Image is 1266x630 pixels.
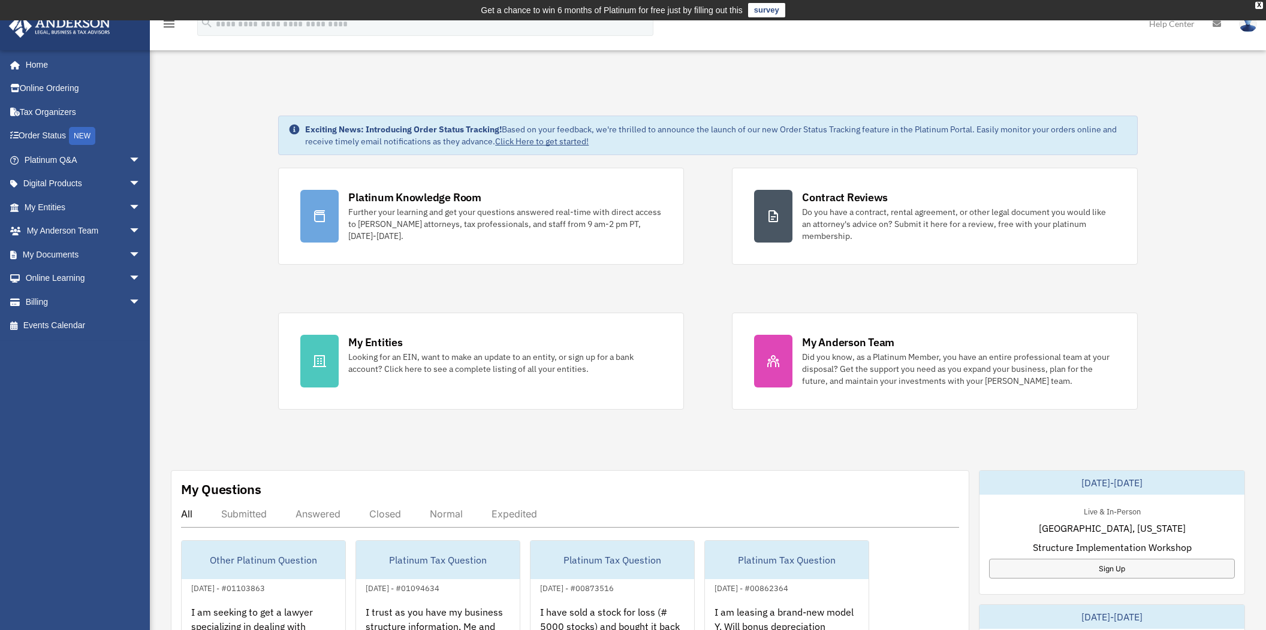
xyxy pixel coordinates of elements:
a: My Documentsarrow_drop_down [8,243,159,266]
span: arrow_drop_down [129,172,153,196]
div: [DATE] - #01103863 [182,581,275,593]
div: Get a chance to win 6 months of Platinum for free just by filling out this [481,3,743,17]
div: close [1255,2,1263,9]
div: Platinum Tax Question [530,541,694,579]
a: Platinum Q&Aarrow_drop_down [8,148,159,172]
a: My Entitiesarrow_drop_down [8,195,159,219]
div: Looking for an EIN, want to make an update to an entity, or sign up for a bank account? Click her... [348,351,662,375]
span: arrow_drop_down [129,219,153,244]
span: arrow_drop_down [129,195,153,220]
div: [DATE]-[DATE] [979,471,1244,495]
div: My Questions [181,480,261,498]
div: Do you have a contract, rental agreement, or other legal document you would like an attorney's ad... [802,206,1116,242]
div: Platinum Tax Question [705,541,869,579]
div: Answered [296,508,340,520]
div: Live & In-Person [1074,504,1150,517]
div: [DATE] - #00873516 [530,581,623,593]
div: Platinum Tax Question [356,541,520,579]
span: arrow_drop_down [129,266,153,291]
a: Events Calendar [8,314,159,338]
a: Contract Reviews Do you have a contract, rental agreement, or other legal document you would like... [732,168,1138,265]
div: NEW [69,127,95,145]
a: Billingarrow_drop_down [8,290,159,314]
a: survey [748,3,785,17]
a: Click Here to get started! [495,136,589,147]
div: [DATE] - #01094634 [356,581,449,593]
strong: Exciting News: Introducing Order Status Tracking! [305,124,502,135]
div: [DATE] - #00862364 [705,581,798,593]
a: Online Learningarrow_drop_down [8,266,159,290]
a: Home [8,53,153,77]
span: Structure Implementation Workshop [1033,540,1192,555]
a: My Entities Looking for an EIN, want to make an update to an entity, or sign up for a bank accoun... [278,313,684,410]
div: Platinum Knowledge Room [348,190,481,205]
a: Platinum Knowledge Room Further your learning and get your questions answered real-time with dire... [278,168,684,265]
div: Normal [430,508,463,520]
a: menu [162,21,176,31]
div: [DATE]-[DATE] [979,605,1244,629]
div: Closed [369,508,401,520]
div: Submitted [221,508,267,520]
div: Did you know, as a Platinum Member, you have an entire professional team at your disposal? Get th... [802,351,1116,387]
span: arrow_drop_down [129,148,153,172]
img: User Pic [1239,15,1257,32]
a: My Anderson Team Did you know, as a Platinum Member, you have an entire professional team at your... [732,313,1138,410]
i: search [200,16,213,29]
div: Contract Reviews [802,190,888,205]
div: All [181,508,192,520]
a: Online Ordering [8,77,159,101]
span: [GEOGRAPHIC_DATA], [US_STATE] [1039,521,1186,535]
div: Other Platinum Question [182,541,345,579]
div: Further your learning and get your questions answered real-time with direct access to [PERSON_NAM... [348,206,662,242]
i: menu [162,17,176,31]
div: My Anderson Team [802,335,894,350]
span: arrow_drop_down [129,290,153,314]
a: Tax Organizers [8,100,159,124]
a: Sign Up [989,559,1235,578]
div: Based on your feedback, we're thrilled to announce the launch of our new Order Status Tracking fe... [305,123,1128,147]
div: My Entities [348,335,402,350]
a: Order StatusNEW [8,124,159,149]
div: Expedited [492,508,537,520]
a: My Anderson Teamarrow_drop_down [8,219,159,243]
a: Digital Productsarrow_drop_down [8,172,159,196]
img: Anderson Advisors Platinum Portal [5,14,114,38]
span: arrow_drop_down [129,243,153,267]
